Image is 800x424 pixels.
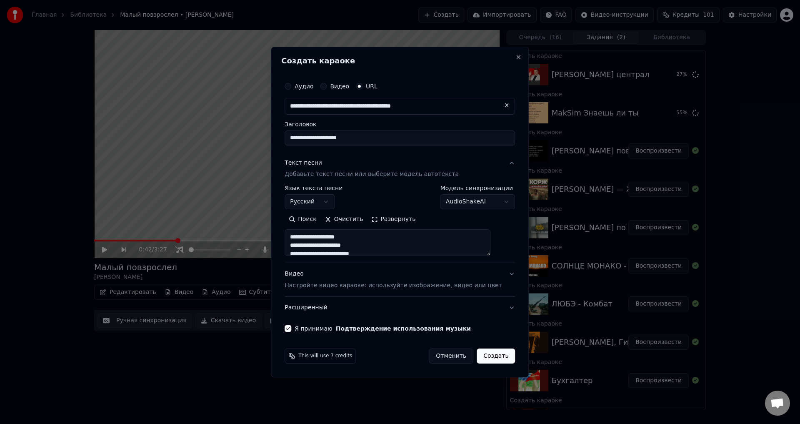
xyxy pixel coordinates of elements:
[285,297,515,319] button: Расширенный
[285,152,515,186] button: Текст песниДобавьте текст песни или выберите модель автотекста
[285,186,342,191] label: Язык текста песни
[321,213,367,226] button: Очистить
[285,263,515,297] button: ВидеоНастройте видео караоке: используйте изображение, видео или цвет
[285,281,502,290] p: Настройте видео караоке: используйте изображение, видео или цвет
[330,83,349,89] label: Видео
[285,121,515,127] label: Заголовок
[477,349,515,364] button: Создать
[429,349,473,364] button: Отменить
[440,186,515,191] label: Модель синхронизации
[295,326,471,331] label: Я принимаю
[336,326,471,331] button: Я принимаю
[281,57,518,65] h2: Создать караоке
[367,213,420,226] button: Развернуть
[285,171,459,179] p: Добавьте текст песни или выберите модель автотекста
[366,83,377,89] label: URL
[295,83,313,89] label: Аудио
[285,270,502,290] div: Видео
[285,159,322,167] div: Текст песни
[285,213,320,226] button: Поиск
[285,186,515,263] div: Текст песниДобавьте текст песни или выберите модель автотекста
[298,353,352,359] span: This will use 7 credits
